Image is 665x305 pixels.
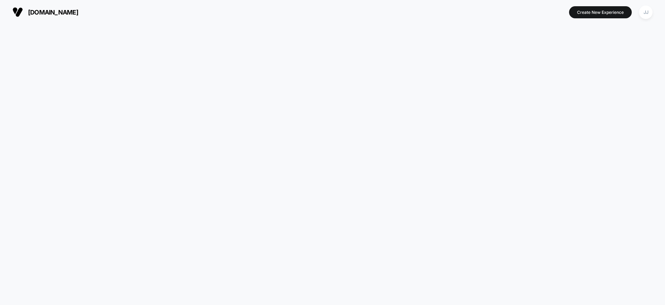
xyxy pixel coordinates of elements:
span: [DOMAIN_NAME] [28,9,78,16]
button: Create New Experience [569,6,632,18]
div: JJ [639,6,653,19]
img: Visually logo [12,7,23,17]
button: [DOMAIN_NAME] [10,7,80,18]
button: JJ [637,5,655,19]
